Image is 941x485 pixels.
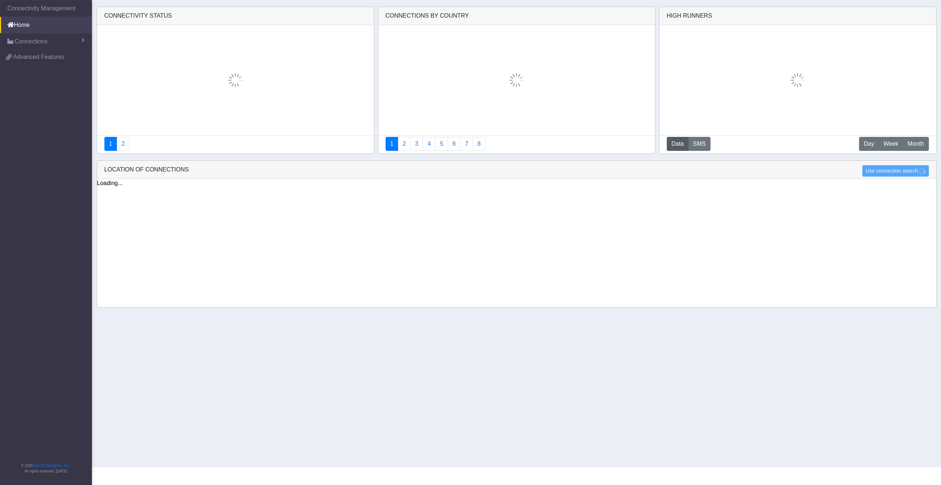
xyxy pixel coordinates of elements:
a: Telit IoT Solutions, Inc. [33,464,70,468]
button: Week [879,137,903,151]
img: loading [918,167,926,175]
button: Day [859,137,879,151]
nav: Summary paging [386,137,648,151]
img: loading.gif [790,73,805,88]
a: 14 Days Trend [448,137,461,151]
div: Loading... [97,179,936,188]
button: Data [667,137,689,151]
span: Month [908,139,924,148]
button: Use connection search [862,165,929,177]
a: Usage per Country [410,137,423,151]
a: Carrier [398,137,411,151]
a: Usage by Carrier [435,137,448,151]
a: Connectivity status [104,137,117,151]
button: SMS [688,137,711,151]
div: LOCATION OF CONNECTIONS [97,161,936,179]
span: Connections [15,37,47,46]
a: Zero Session [460,137,473,151]
a: Not Connected for 30 days [473,137,486,151]
div: Connections By Country [378,7,655,25]
span: Week [883,139,898,148]
div: High Runners [667,11,712,20]
span: Advanced Features [13,53,64,61]
button: Month [903,137,929,151]
div: Connectivity status [97,7,374,25]
a: Connections By Carrier [423,137,436,151]
a: Deployment status [117,137,129,151]
span: Day [864,139,874,148]
a: Connections By Country [386,137,398,151]
img: loading.gif [228,73,243,88]
img: loading.gif [509,73,524,88]
nav: Summary paging [104,137,366,151]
